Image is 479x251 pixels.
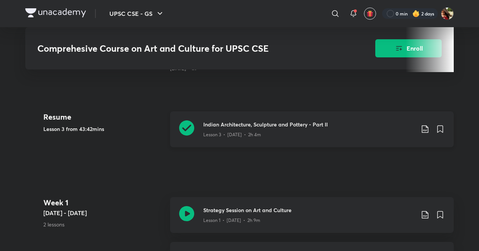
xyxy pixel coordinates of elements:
button: avatar [364,8,376,20]
button: UPSC CSE - GS [105,6,169,21]
img: avatar [367,10,373,17]
button: Enroll [375,39,442,57]
h3: Strategy Session on Art and Culture [203,206,415,214]
img: Shivii Singh [441,7,454,20]
h4: Resume [43,111,164,123]
p: 2 lessons [43,220,164,228]
h5: [DATE] - [DATE] [43,208,164,217]
a: Strategy Session on Art and CultureLesson 1 • [DATE] • 2h 9m [170,197,454,242]
img: Company Logo [25,8,86,17]
p: Lesson 1 • [DATE] • 2h 9m [203,217,260,224]
img: streak [412,10,420,17]
a: Company Logo [25,8,86,19]
p: Lesson 3 • [DATE] • 2h 4m [203,131,261,138]
a: Indian Architecture, Sculpture and Pottery - Part IILesson 3 • [DATE] • 2h 4m [170,111,454,156]
h4: Week 1 [43,197,164,208]
h5: Lesson 3 from 43:42mins [43,125,164,133]
h3: Indian Architecture, Sculpture and Pottery - Part II [203,120,415,128]
h3: Comprehesive Course on Art and Culture for UPSC CSE [37,43,333,54]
